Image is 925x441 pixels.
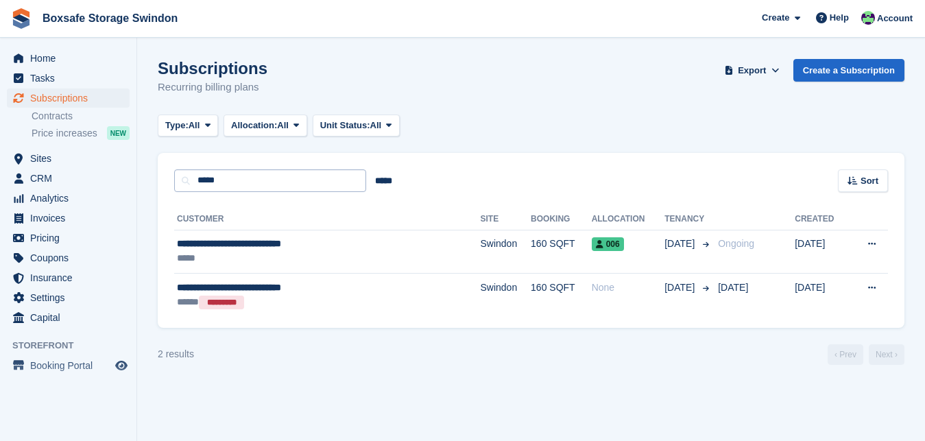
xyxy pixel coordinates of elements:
[32,127,97,140] span: Price increases
[592,237,624,251] span: 006
[32,110,130,123] a: Contracts
[30,268,112,287] span: Insurance
[30,169,112,188] span: CRM
[32,126,130,141] a: Price increases NEW
[795,274,848,317] td: [DATE]
[7,308,130,327] a: menu
[7,268,130,287] a: menu
[738,64,766,78] span: Export
[664,237,697,251] span: [DATE]
[313,115,400,137] button: Unit Status: All
[231,119,277,132] span: Allocation:
[795,230,848,274] td: [DATE]
[722,59,782,82] button: Export
[7,49,130,68] a: menu
[158,347,194,361] div: 2 results
[113,357,130,374] a: Preview store
[30,308,112,327] span: Capital
[30,69,112,88] span: Tasks
[174,208,480,230] th: Customer
[592,281,665,295] div: None
[825,344,907,365] nav: Page
[7,228,130,248] a: menu
[7,189,130,208] a: menu
[11,8,32,29] img: stora-icon-8386f47178a22dfd0bd8f6a31ec36ba5ce8667c1dd55bd0f319d3a0aa187defe.svg
[7,88,130,108] a: menu
[7,356,130,375] a: menu
[277,119,289,132] span: All
[37,7,183,29] a: Boxsafe Storage Swindon
[7,169,130,188] a: menu
[189,119,200,132] span: All
[718,282,748,293] span: [DATE]
[793,59,904,82] a: Create a Subscription
[107,126,130,140] div: NEW
[762,11,789,25] span: Create
[370,119,382,132] span: All
[12,339,136,353] span: Storefront
[30,356,112,375] span: Booking Portal
[158,115,218,137] button: Type: All
[877,12,913,25] span: Account
[531,208,592,230] th: Booking
[795,208,848,230] th: Created
[480,230,531,274] td: Swindon
[158,59,267,78] h1: Subscriptions
[320,119,370,132] span: Unit Status:
[828,344,863,365] a: Previous
[480,274,531,317] td: Swindon
[718,238,754,249] span: Ongoing
[7,288,130,307] a: menu
[30,228,112,248] span: Pricing
[861,174,878,188] span: Sort
[7,69,130,88] a: menu
[664,208,712,230] th: Tenancy
[7,248,130,267] a: menu
[480,208,531,230] th: Site
[869,344,904,365] a: Next
[830,11,849,25] span: Help
[531,230,592,274] td: 160 SQFT
[158,80,267,95] p: Recurring billing plans
[30,189,112,208] span: Analytics
[224,115,307,137] button: Allocation: All
[30,149,112,168] span: Sites
[7,149,130,168] a: menu
[165,119,189,132] span: Type:
[30,88,112,108] span: Subscriptions
[30,208,112,228] span: Invoices
[30,288,112,307] span: Settings
[861,11,875,25] img: Kim Virabi
[30,49,112,68] span: Home
[30,248,112,267] span: Coupons
[7,208,130,228] a: menu
[592,208,665,230] th: Allocation
[664,281,697,295] span: [DATE]
[531,274,592,317] td: 160 SQFT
